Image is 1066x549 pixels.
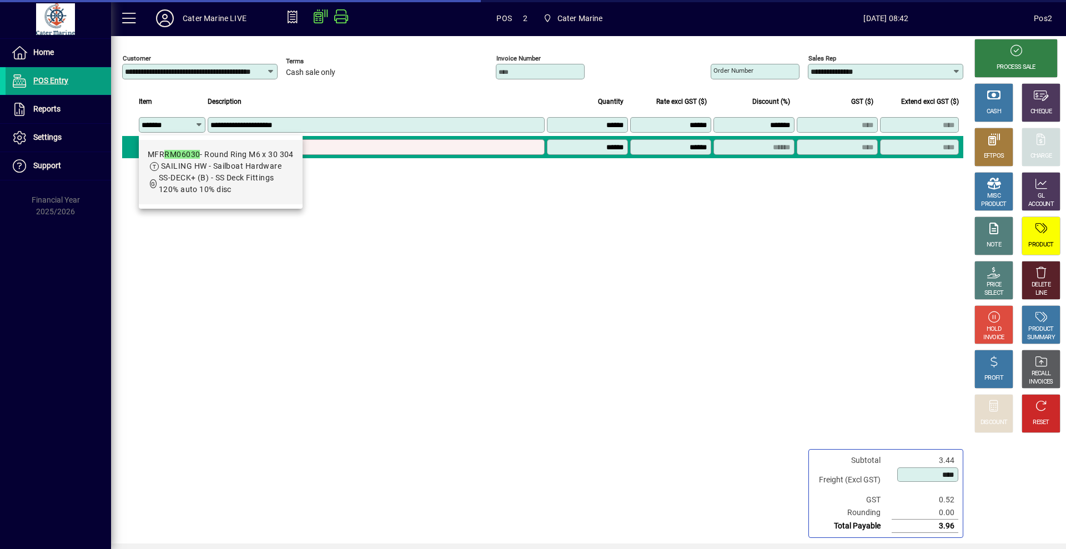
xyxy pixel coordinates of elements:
[1028,325,1053,334] div: PRODUCT
[851,95,873,108] span: GST ($)
[164,150,200,159] em: RM06030
[983,334,1004,342] div: INVOICE
[183,9,247,27] div: Cater Marine LIVE
[1035,289,1047,298] div: LINE
[984,289,1004,298] div: SELECT
[139,95,152,108] span: Item
[813,493,892,506] td: GST
[6,39,111,67] a: Home
[981,200,1006,209] div: PRODUCT
[1032,370,1051,378] div: RECALL
[987,241,1001,249] div: NOTE
[892,506,958,520] td: 0.00
[286,58,353,65] span: Terms
[901,95,959,108] span: Extend excl GST ($)
[713,67,753,74] mat-label: Order number
[987,192,1000,200] div: MISC
[984,374,1003,382] div: PROFIT
[6,152,111,180] a: Support
[539,8,607,28] span: Cater Marine
[813,467,892,493] td: Freight (Excl GST)
[161,162,281,170] span: SAILING HW - Sailboat Hardware
[892,454,958,467] td: 3.44
[1028,200,1054,209] div: ACCOUNT
[286,68,335,77] span: Cash sale only
[33,48,54,57] span: Home
[980,419,1007,427] div: DISCOUNT
[598,95,623,108] span: Quantity
[738,9,1034,27] span: [DATE] 08:42
[496,9,512,27] span: POS
[496,54,541,62] mat-label: Invoice number
[892,520,958,533] td: 3.96
[148,149,294,160] div: MFR - Round Ring M6 x 30 304
[1028,241,1053,249] div: PRODUCT
[123,54,151,62] mat-label: Customer
[813,520,892,533] td: Total Payable
[984,152,1004,160] div: EFTPOS
[1034,9,1052,27] div: Pos2
[987,281,1002,289] div: PRICE
[6,95,111,123] a: Reports
[752,95,790,108] span: Discount (%)
[139,140,303,204] mat-option: MFRRM06030 - Round Ring M6 x 30 304
[813,506,892,520] td: Rounding
[1033,419,1049,427] div: RESET
[1029,378,1053,386] div: INVOICES
[6,124,111,152] a: Settings
[33,133,62,142] span: Settings
[987,325,1001,334] div: HOLD
[523,9,527,27] span: 2
[997,63,1035,72] div: PROCESS SALE
[147,8,183,28] button: Profile
[1038,192,1045,200] div: GL
[892,493,958,506] td: 0.52
[557,9,603,27] span: Cater Marine
[1030,108,1052,116] div: CHEQUE
[1030,152,1052,160] div: CHARGE
[33,76,68,85] span: POS Entry
[1027,334,1055,342] div: SUMMARY
[1032,281,1050,289] div: DELETE
[159,173,274,194] span: SS-DECK+ (B) - SS Deck Fittings 120% auto 10% disc
[33,161,61,170] span: Support
[808,54,836,62] mat-label: Sales rep
[208,95,242,108] span: Description
[33,104,61,113] span: Reports
[656,95,707,108] span: Rate excl GST ($)
[813,454,892,467] td: Subtotal
[987,108,1001,116] div: CASH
